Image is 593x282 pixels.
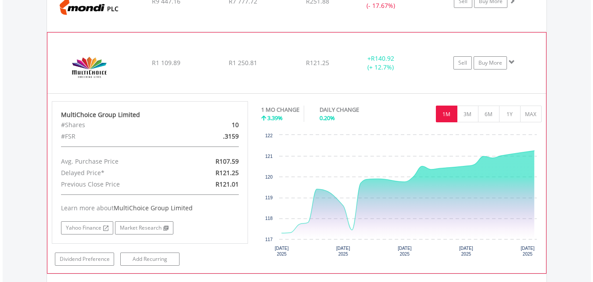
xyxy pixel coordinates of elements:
div: + (+ 12.7%) [348,54,413,72]
text: [DATE] 2025 [336,246,350,256]
text: [DATE] 2025 [459,246,473,256]
div: Delayed Price* [54,167,182,179]
span: R1 109.89 [152,59,180,67]
text: 119 [265,195,273,200]
div: #Shares [54,119,182,131]
button: MAX [520,106,542,122]
div: Avg. Purchase Price [54,156,182,167]
div: 1 MO CHANGE [261,106,299,114]
text: [DATE] 2025 [275,246,289,256]
span: R107.59 [216,157,239,165]
div: #FSR [54,131,182,142]
text: [DATE] 2025 [398,246,412,256]
a: Add Recurring [120,253,180,266]
a: Dividend Preference [55,253,114,266]
div: .3159 [182,131,245,142]
a: Buy More [474,56,507,70]
div: 10 [182,119,245,131]
div: Chart. Highcharts interactive chart. [261,131,542,263]
text: 122 [265,133,273,138]
span: R121.25 [306,59,329,67]
span: 3.39% [267,114,283,122]
div: Learn more about [61,204,239,212]
text: 117 [265,237,273,242]
svg: Interactive chart [261,131,541,263]
div: MultiChoice Group Limited [61,110,239,119]
button: 1M [436,106,457,122]
span: R140.92 [371,54,394,62]
text: [DATE] 2025 [521,246,535,256]
button: 1Y [499,106,521,122]
span: R121.01 [216,180,239,188]
span: R1 250.81 [229,59,257,67]
span: MultiChoice Group Limited [114,204,193,212]
a: Yahoo Finance [61,221,113,234]
img: EQU.ZA.MCG.png [52,44,127,91]
span: R121.25 [216,168,239,177]
text: 121 [265,154,273,159]
span: 0.20% [320,114,335,122]
button: 3M [457,106,478,122]
a: Market Research [115,221,173,234]
a: Sell [453,56,472,70]
div: DAILY CHANGE [320,106,390,114]
text: 120 [265,175,273,179]
button: 6M [478,106,500,122]
text: 118 [265,216,273,221]
div: Previous Close Price [54,179,182,190]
